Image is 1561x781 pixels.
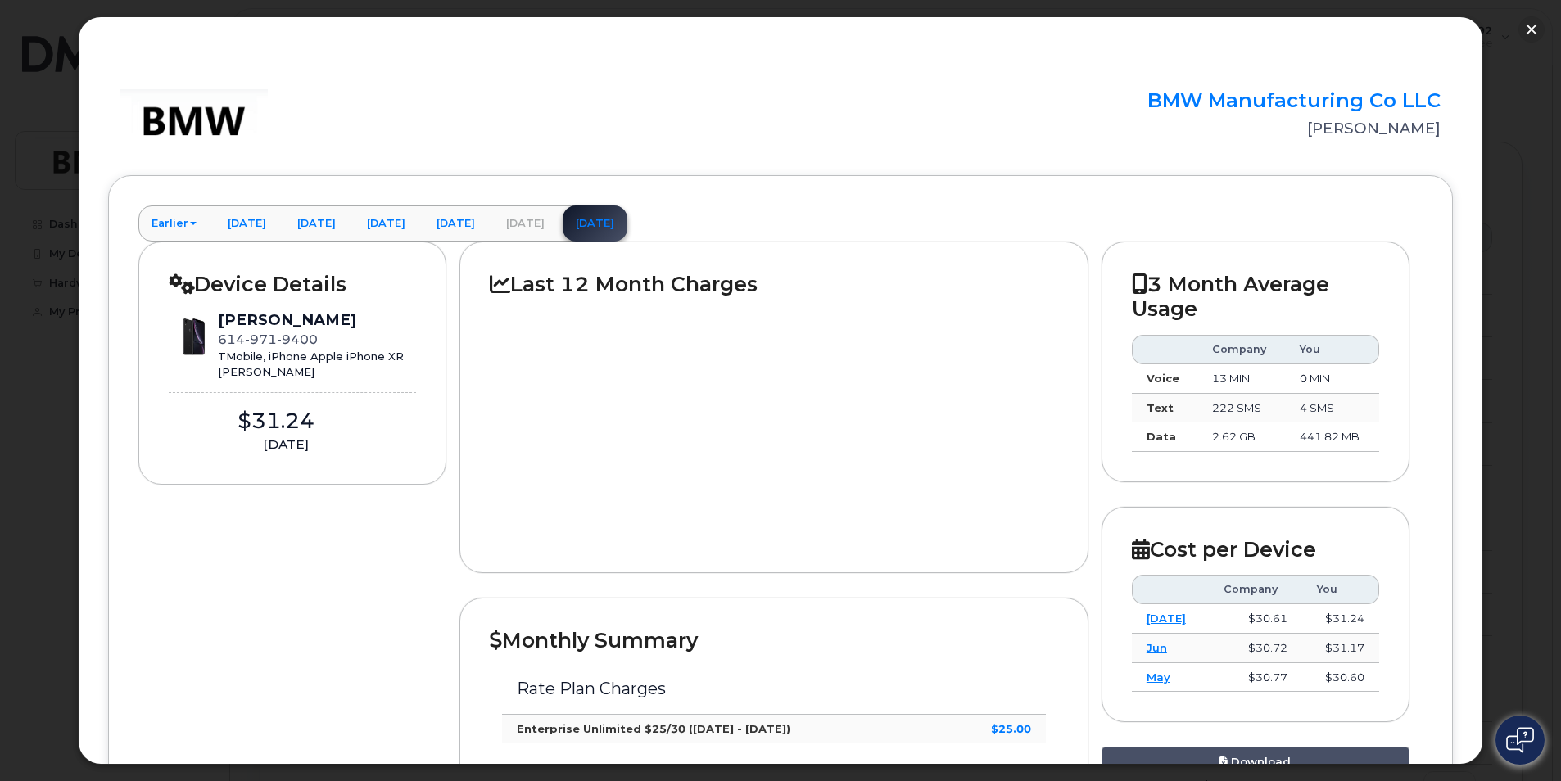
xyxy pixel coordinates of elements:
[1285,335,1379,364] th: You
[1302,604,1379,634] td: $31.24
[1209,604,1302,634] td: $30.61
[1102,747,1409,777] a: Download
[1285,422,1379,452] td: 441.82 MB
[1285,394,1379,423] td: 4 SMS
[517,722,790,735] strong: Enterprise Unlimited $25/30 ([DATE] - [DATE])
[1302,634,1379,663] td: $31.17
[169,272,416,296] h2: Device Details
[1147,670,1170,684] a: May
[1209,634,1302,663] td: $30.72
[563,205,627,242] a: [DATE]
[517,679,1031,697] h3: Rate Plan Charges
[284,205,349,242] a: [DATE]
[169,406,383,436] div: $31.24
[493,205,558,242] a: [DATE]
[1302,575,1379,604] th: You
[218,349,404,379] div: TMobile, iPhone Apple iPhone XR [PERSON_NAME]
[218,309,404,331] div: [PERSON_NAME]
[490,272,1058,296] h2: Last 12 Month Charges
[1197,394,1285,423] td: 222 SMS
[354,205,419,242] a: [DATE]
[1132,537,1379,562] h2: Cost per Device
[490,628,1058,652] h2: Monthly Summary
[1132,272,1379,322] h2: 3 Month Average Usage
[277,332,318,347] span: 9400
[218,332,318,347] span: 614
[1285,364,1379,394] td: 0 MIN
[1147,372,1179,385] strong: Voice
[169,436,403,454] div: [DATE]
[1197,364,1285,394] td: 13 MIN
[1147,430,1176,443] strong: Data
[423,205,488,242] a: [DATE]
[1147,401,1174,414] strong: Text
[1209,575,1302,604] th: Company
[1197,422,1285,452] td: 2.62 GB
[1302,663,1379,693] td: $30.60
[991,722,1031,735] strong: $25.00
[1209,663,1302,693] td: $30.77
[1147,641,1167,654] a: Jun
[1147,612,1186,625] a: [DATE]
[1506,727,1534,753] img: Open chat
[1197,335,1285,364] th: Company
